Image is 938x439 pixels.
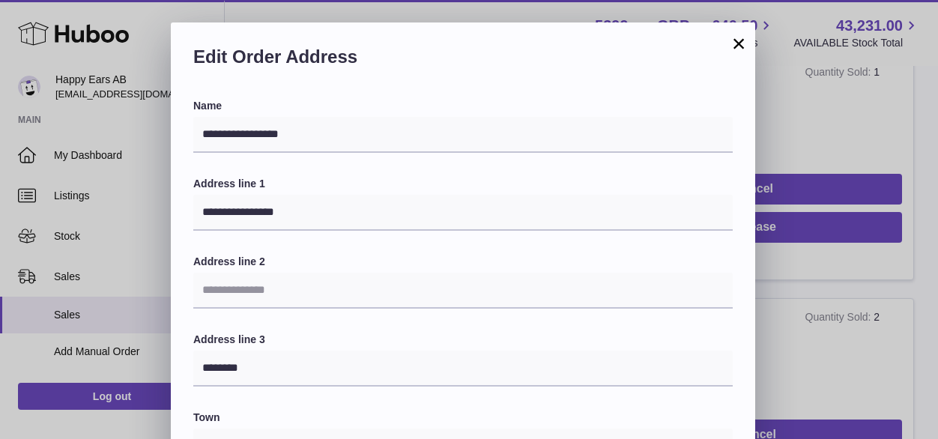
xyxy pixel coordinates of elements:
[193,333,733,347] label: Address line 3
[193,45,733,76] h2: Edit Order Address
[193,255,733,269] label: Address line 2
[193,411,733,425] label: Town
[193,99,733,113] label: Name
[193,177,733,191] label: Address line 1
[730,34,748,52] button: ×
